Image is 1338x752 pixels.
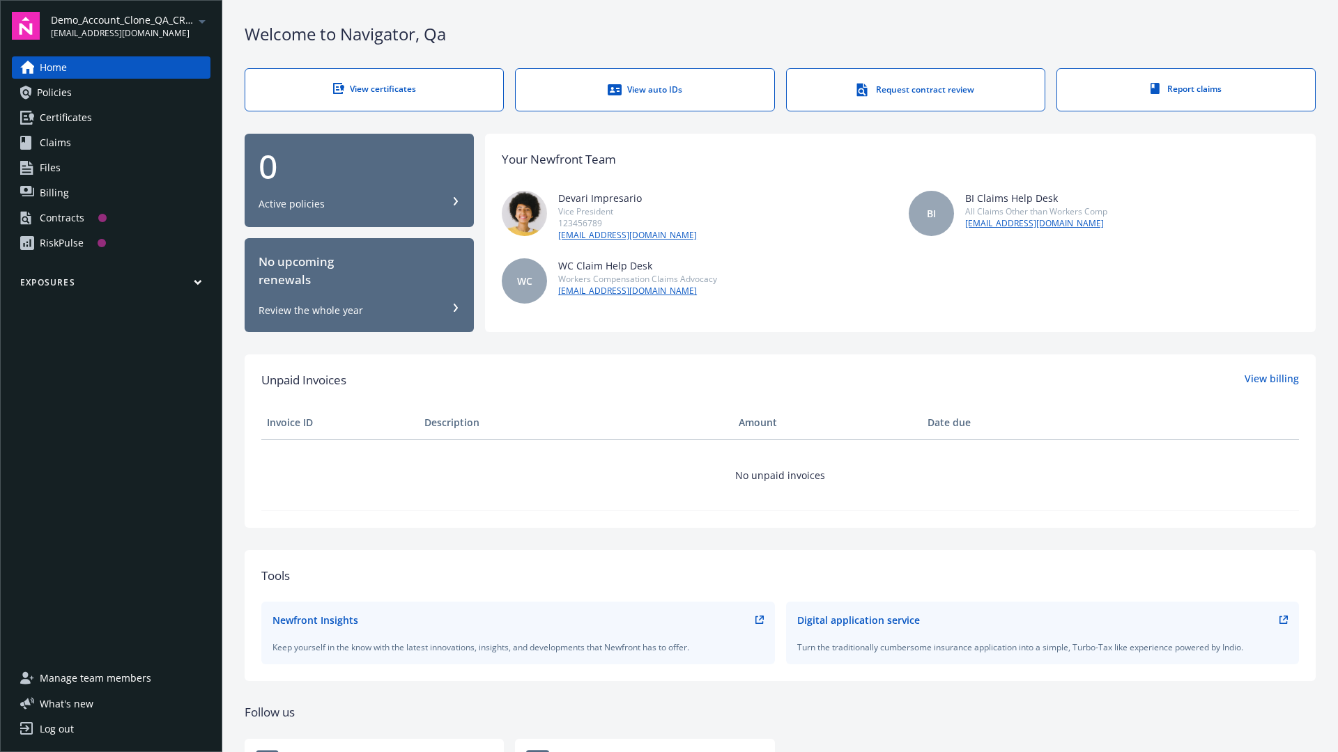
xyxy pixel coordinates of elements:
[40,232,84,254] div: RiskPulse
[502,191,547,236] img: photo
[40,182,69,204] span: Billing
[40,667,151,689] span: Manage team members
[40,157,61,179] span: Files
[12,107,210,129] a: Certificates
[259,150,460,183] div: 0
[261,371,346,389] span: Unpaid Invoices
[40,718,74,740] div: Log out
[12,12,40,40] img: navigator-logo.svg
[965,217,1107,230] a: [EMAIL_ADDRESS][DOMAIN_NAME]
[558,191,697,205] div: Devari Impresario
[273,83,475,95] div: View certificates
[259,304,363,318] div: Review the whole year
[544,83,746,97] div: View auto IDs
[12,157,210,179] a: Files
[40,56,67,79] span: Home
[12,56,210,79] a: Home
[12,667,210,689] a: Manage team members
[12,132,210,154] a: Claims
[558,285,717,297] a: [EMAIL_ADDRESS][DOMAIN_NAME]
[558,258,717,273] div: WC Claim Help Desk
[12,81,210,104] a: Policies
[40,696,93,711] span: What ' s new
[12,232,210,254] a: RiskPulse
[12,207,210,229] a: Contracts
[51,13,194,27] span: Demo_Account_Clone_QA_CR_Tests_Prospect
[797,613,920,627] div: Digital application service
[261,567,1299,585] div: Tools
[733,406,922,439] th: Amount
[245,134,474,228] button: 0Active policies
[786,68,1045,111] a: Request contract review
[1085,83,1287,95] div: Report claims
[261,406,419,439] th: Invoice ID
[1245,371,1299,389] a: View billing
[245,22,1316,46] div: Welcome to Navigator , Qa
[272,613,358,627] div: Newfront Insights
[558,273,717,285] div: Workers Compensation Claims Advocacy
[1056,68,1316,111] a: Report claims
[419,406,733,439] th: Description
[927,206,936,221] span: BI
[922,406,1079,439] th: Date due
[515,68,774,111] a: View auto IDs
[965,191,1107,205] div: BI Claims Help Desk
[502,150,616,169] div: Your Newfront Team
[558,205,697,217] div: Vice President
[51,27,194,40] span: [EMAIL_ADDRESS][DOMAIN_NAME]
[259,253,460,290] div: No upcoming renewals
[965,205,1107,217] div: All Claims Other than Workers Comp
[261,439,1299,510] td: No unpaid invoices
[40,207,84,229] div: Contracts
[245,238,474,332] button: No upcomingrenewalsReview the whole year
[12,696,116,711] button: What's new
[272,641,764,653] div: Keep yourself in the know with the latest innovations, insights, and developments that Newfront h...
[51,12,210,40] button: Demo_Account_Clone_QA_CR_Tests_Prospect[EMAIL_ADDRESS][DOMAIN_NAME]arrowDropDown
[12,276,210,294] button: Exposures
[797,641,1289,653] div: Turn the traditionally cumbersome insurance application into a simple, Turbo-Tax like experience ...
[815,83,1017,97] div: Request contract review
[558,229,697,242] a: [EMAIL_ADDRESS][DOMAIN_NAME]
[40,107,92,129] span: Certificates
[558,217,697,229] div: 123456789
[40,132,71,154] span: Claims
[37,81,72,104] span: Policies
[245,68,504,111] a: View certificates
[245,703,1316,721] div: Follow us
[259,197,325,211] div: Active policies
[517,274,532,288] span: WC
[194,13,210,29] a: arrowDropDown
[12,182,210,204] a: Billing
